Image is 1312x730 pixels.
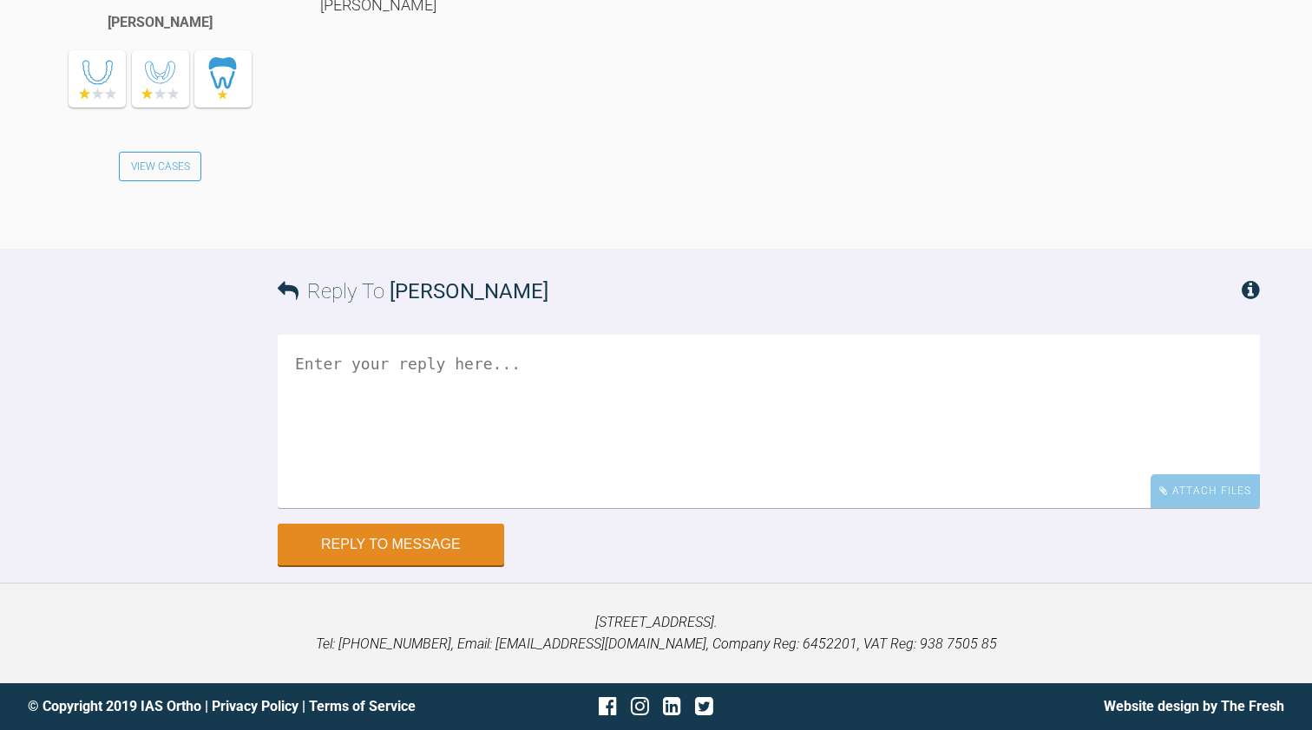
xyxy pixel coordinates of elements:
[28,611,1284,655] p: [STREET_ADDRESS]. Tel: [PHONE_NUMBER], Email: [EMAIL_ADDRESS][DOMAIN_NAME], Company Reg: 6452201,...
[309,698,416,714] a: Terms of Service
[28,695,447,718] div: © Copyright 2019 IAS Ortho | |
[119,152,202,181] a: View Cases
[1104,698,1284,714] a: Website design by The Fresh
[108,11,213,34] div: [PERSON_NAME]
[278,275,548,308] h3: Reply To
[390,279,548,303] span: [PERSON_NAME]
[212,698,298,714] a: Privacy Policy
[278,524,504,565] button: Reply to Message
[1151,474,1260,508] div: Attach Files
